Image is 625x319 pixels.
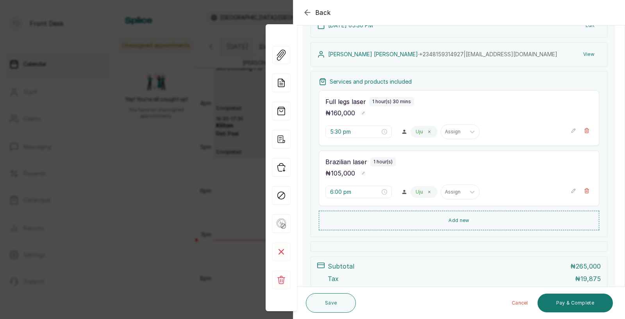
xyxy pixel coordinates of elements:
[416,129,423,135] p: Uju
[328,50,557,58] p: [PERSON_NAME] [PERSON_NAME] ·
[577,47,601,61] button: View
[303,8,331,17] button: Back
[328,262,354,271] p: Subtotal
[576,262,601,270] span: 265,000
[315,8,331,17] span: Back
[505,294,534,312] button: Cancel
[331,109,355,117] span: 160,000
[372,99,411,105] p: 1 hour(s) 30 mins
[373,159,393,165] p: 1 hour(s)
[331,169,355,177] span: 105,000
[419,51,557,57] span: +234 8159314927 | [EMAIL_ADDRESS][DOMAIN_NAME]
[306,293,356,313] button: Save
[325,157,367,167] p: Brazilian laser
[330,78,412,86] p: Services and products included
[579,18,601,32] button: Edit
[416,189,423,195] p: Uju
[325,168,355,178] p: ₦
[319,211,599,230] button: Add new
[537,294,613,312] button: Pay & Complete
[328,22,373,29] p: [DATE] 05:30 PM
[580,275,601,283] span: 19,875
[575,274,601,283] p: ₦
[570,262,601,271] p: ₦
[330,127,380,136] input: Select time
[325,97,366,106] p: Full legs laser
[325,108,355,118] p: ₦
[328,274,339,283] p: Tax
[330,188,380,196] input: Select time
